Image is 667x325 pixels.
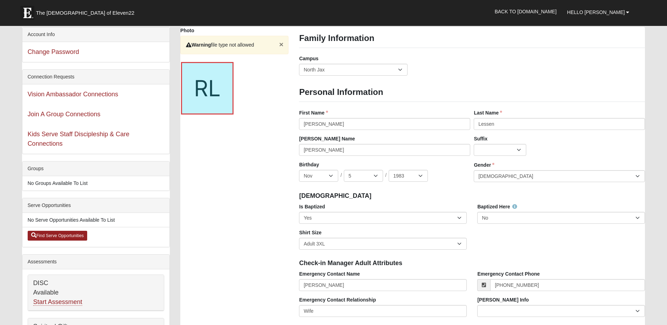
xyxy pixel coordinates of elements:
[299,270,360,277] label: Emergency Contact Name
[299,109,328,116] label: First Name
[562,4,635,21] a: Hello [PERSON_NAME]
[186,42,211,48] strong: Warning
[33,298,82,306] a: Start Assessment
[299,229,321,236] label: Shirt Size
[299,203,325,210] label: Is Baptized
[22,27,169,42] div: Account Info
[385,172,387,179] span: /
[22,198,169,213] div: Serve Opportunities
[28,48,79,55] a: Change Password
[477,270,540,277] label: Emergency Contact Phone
[299,296,376,303] label: Emergency Contact Relationship
[28,111,100,118] a: Join A Group Connections
[180,36,289,54] div: file type not allowed
[299,87,645,97] h3: Personal Information
[474,109,502,116] label: Last Name
[299,260,645,267] h4: Check-in Manager Adult Attributes
[299,33,645,43] h3: Family Information
[20,6,34,20] img: Eleven22 logo
[279,41,283,48] button: ×
[22,255,169,269] div: Assessments
[489,3,562,20] a: Back to [DOMAIN_NAME]
[299,161,319,168] label: Birthday
[22,176,169,191] li: No Groups Available To List
[22,161,169,176] div: Groups
[22,70,169,84] div: Connection Requests
[28,231,88,241] a: Find Serve Opportunities
[299,192,645,200] h4: [DEMOGRAPHIC_DATA]
[299,55,318,62] label: Campus
[340,172,342,179] span: /
[180,27,194,34] label: Photo
[477,203,517,210] label: Baptized Here
[28,275,164,311] div: DISC Available
[28,91,118,98] a: Vision Ambassador Connections
[17,2,157,20] a: The [DEMOGRAPHIC_DATA] of Eleven22
[28,131,130,147] a: Kids Serve Staff Discipleship & Care Connections
[36,9,134,16] span: The [DEMOGRAPHIC_DATA] of Eleven22
[22,213,169,227] li: No Serve Opportunities Available To List
[474,135,487,142] label: Suffix
[567,9,625,15] span: Hello [PERSON_NAME]
[474,161,494,168] label: Gender
[477,296,529,303] label: [PERSON_NAME] Info
[299,135,355,142] label: [PERSON_NAME] Name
